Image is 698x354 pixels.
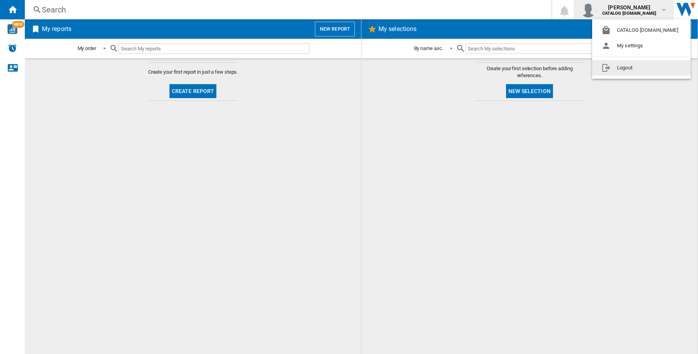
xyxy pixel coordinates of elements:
button: CATALOG [DOMAIN_NAME] [592,22,691,38]
button: Logout [592,60,691,76]
button: My settings [592,38,691,54]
